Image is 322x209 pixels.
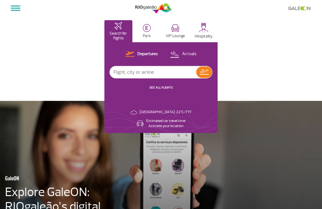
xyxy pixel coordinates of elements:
[190,20,218,42] button: Hospitality
[108,31,129,41] p: Search for flights
[137,51,158,57] p: Departures
[143,24,151,32] img: carParkingHome.svg
[168,50,198,58] button: Arrivals
[147,85,175,90] button: SEE ALL FLIGHTS
[146,119,186,129] p: Estimated car travel time: Activate your location
[161,20,189,42] button: VIP Lounge
[143,34,151,38] p: Park
[5,171,110,185] h3: GaleON
[199,23,208,32] img: hospitality.svg
[110,66,196,78] input: Flight, city or airline
[195,34,213,39] p: Hospitality
[171,24,180,32] img: vipRoom.svg
[182,51,197,57] p: Arrivals
[104,20,132,42] button: Search for flights
[140,110,192,115] p: [GEOGRAPHIC_DATA]: 22°C/71°F
[166,34,185,38] p: VIP Lounge
[133,20,161,42] button: Park
[124,50,160,58] button: Departures
[114,22,122,30] img: airplaneHomeActive.svg
[149,85,173,90] a: SEE ALL FLIGHTS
